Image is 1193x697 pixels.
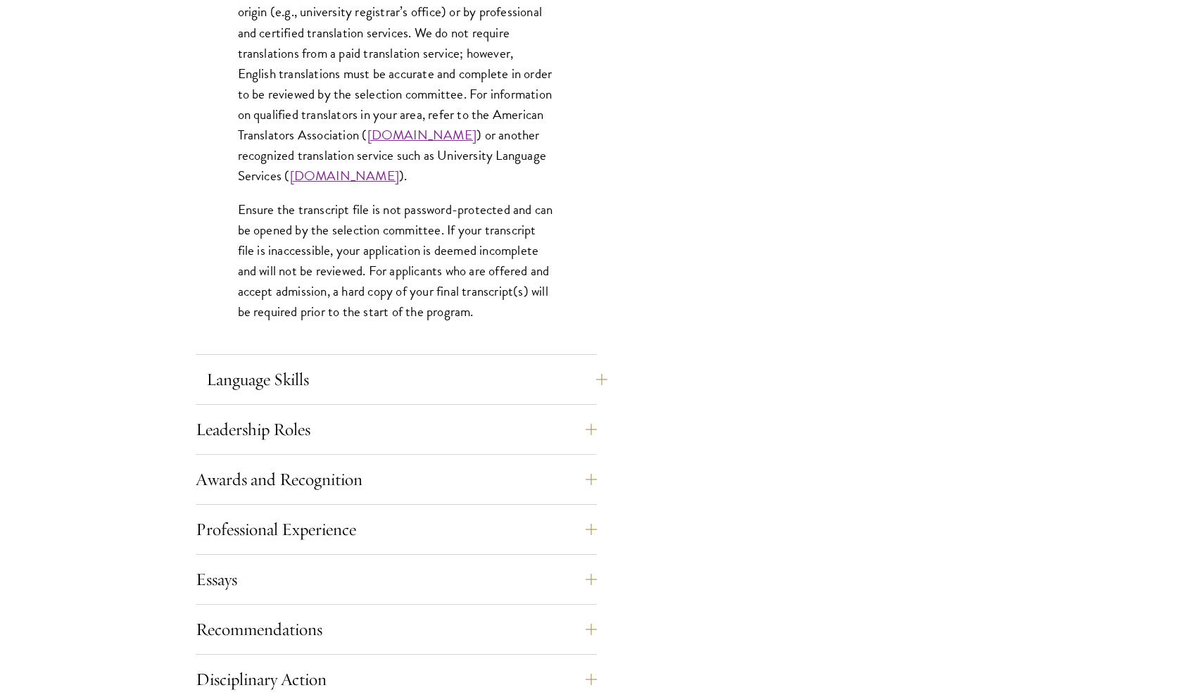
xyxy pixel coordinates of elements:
[196,563,597,596] button: Essays
[196,613,597,646] button: Recommendations
[196,663,597,696] button: Disciplinary Action
[290,165,400,186] a: [DOMAIN_NAME]
[196,413,597,446] button: Leadership Roles
[206,363,607,396] button: Language Skills
[238,199,555,322] p: Ensure the transcript file is not password-protected and can be opened by the selection committee...
[196,513,597,546] button: Professional Experience
[196,463,597,496] button: Awards and Recognition
[367,125,477,145] a: [DOMAIN_NAME]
